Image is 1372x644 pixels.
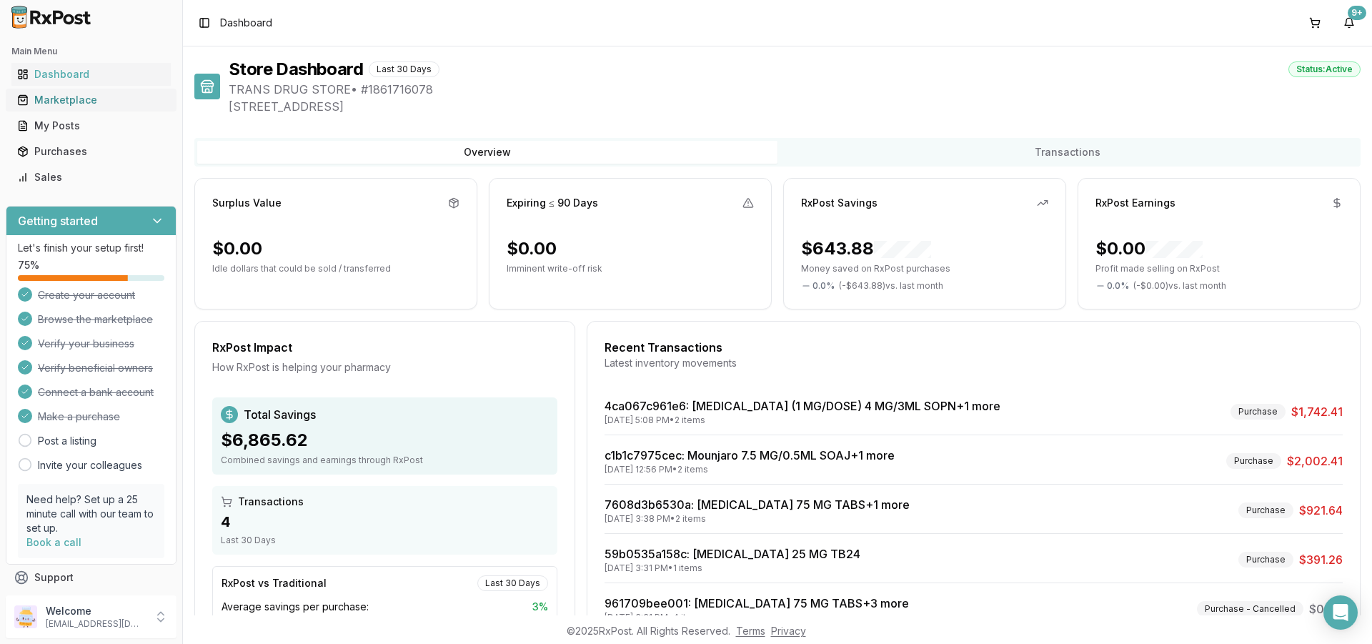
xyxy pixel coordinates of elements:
[220,16,272,30] nav: breadcrumb
[6,89,177,112] button: Marketplace
[1197,601,1303,617] div: Purchase - Cancelled
[17,119,165,133] div: My Posts
[238,495,304,509] span: Transactions
[17,170,165,184] div: Sales
[507,237,557,260] div: $0.00
[1291,403,1343,420] span: $1,742.41
[11,87,171,113] a: Marketplace
[11,113,171,139] a: My Posts
[18,241,164,255] p: Let's finish your setup first!
[1238,552,1293,568] div: Purchase
[839,280,943,292] span: ( - $643.88 ) vs. last month
[1299,551,1343,568] span: $391.26
[11,164,171,190] a: Sales
[222,576,327,590] div: RxPost vs Traditional
[38,434,96,448] a: Post a listing
[6,63,177,86] button: Dashboard
[6,6,97,29] img: RxPost Logo
[801,237,931,260] div: $643.88
[532,600,548,614] span: 3 %
[14,605,37,628] img: User avatar
[38,361,153,375] span: Verify beneficial owners
[1288,61,1361,77] div: Status: Active
[605,399,1000,413] a: 4ca067c961e6: [MEDICAL_DATA] (1 MG/DOSE) 4 MG/3ML SOPN+1 more
[221,535,549,546] div: Last 30 Days
[1226,453,1281,469] div: Purchase
[801,263,1048,274] p: Money saved on RxPost purchases
[11,61,171,87] a: Dashboard
[477,575,548,591] div: Last 30 Days
[38,312,153,327] span: Browse the marketplace
[812,280,835,292] span: 0.0 %
[212,196,282,210] div: Surplus Value
[222,600,369,614] span: Average savings per purchase:
[777,141,1358,164] button: Transactions
[801,196,878,210] div: RxPost Savings
[1231,404,1286,420] div: Purchase
[26,536,81,548] a: Book a call
[11,46,171,57] h2: Main Menu
[1133,280,1226,292] span: ( - $0.00 ) vs. last month
[221,429,549,452] div: $6,865.62
[1309,600,1343,618] span: $0.00
[38,385,154,400] span: Connect a bank account
[38,458,142,472] a: Invite your colleagues
[6,166,177,189] button: Sales
[1107,280,1129,292] span: 0.0 %
[18,258,39,272] span: 75 %
[1348,6,1366,20] div: 9+
[220,16,272,30] span: Dashboard
[605,563,860,574] div: [DATE] 3:31 PM • 1 items
[1299,502,1343,519] span: $921.64
[605,415,1000,426] div: [DATE] 5:08 PM • 2 items
[6,565,177,590] button: Support
[1287,452,1343,470] span: $2,002.41
[212,237,262,260] div: $0.00
[17,67,165,81] div: Dashboard
[212,263,459,274] p: Idle dollars that could be sold / transferred
[197,141,777,164] button: Overview
[46,604,145,618] p: Welcome
[46,618,145,630] p: [EMAIL_ADDRESS][DOMAIN_NAME]
[229,98,1361,115] span: [STREET_ADDRESS]
[1095,237,1203,260] div: $0.00
[605,464,895,475] div: [DATE] 12:56 PM • 2 items
[229,58,363,81] h1: Store Dashboard
[1095,196,1175,210] div: RxPost Earnings
[507,263,754,274] p: Imminent write-off risk
[605,356,1343,370] div: Latest inventory movements
[507,196,598,210] div: Expiring ≤ 90 Days
[605,339,1343,356] div: Recent Transactions
[771,625,806,637] a: Privacy
[18,212,98,229] h3: Getting started
[605,497,910,512] a: 7608d3b6530a: [MEDICAL_DATA] 75 MG TABS+1 more
[736,625,765,637] a: Terms
[1338,11,1361,34] button: 9+
[369,61,439,77] div: Last 30 Days
[26,492,156,535] p: Need help? Set up a 25 minute call with our team to set up.
[38,288,135,302] span: Create your account
[605,513,910,525] div: [DATE] 3:38 PM • 2 items
[605,612,909,623] div: [DATE] 3:31 PM • 4 items
[212,339,557,356] div: RxPost Impact
[1238,502,1293,518] div: Purchase
[605,547,860,561] a: 59b0535a158c: [MEDICAL_DATA] 25 MG TB24
[1323,595,1358,630] div: Open Intercom Messenger
[38,410,120,424] span: Make a purchase
[38,337,134,351] span: Verify your business
[17,144,165,159] div: Purchases
[1095,263,1343,274] p: Profit made selling on RxPost
[6,114,177,137] button: My Posts
[229,81,1361,98] span: TRANS DRUG STORE • # 1861716078
[221,512,549,532] div: 4
[6,140,177,163] button: Purchases
[212,360,557,375] div: How RxPost is helping your pharmacy
[17,93,165,107] div: Marketplace
[605,448,895,462] a: c1b1c7975cec: Mounjaro 7.5 MG/0.5ML SOAJ+1 more
[605,596,909,610] a: 961709bee001: [MEDICAL_DATA] 75 MG TABS+3 more
[221,455,549,466] div: Combined savings and earnings through RxPost
[11,139,171,164] a: Purchases
[244,406,316,423] span: Total Savings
